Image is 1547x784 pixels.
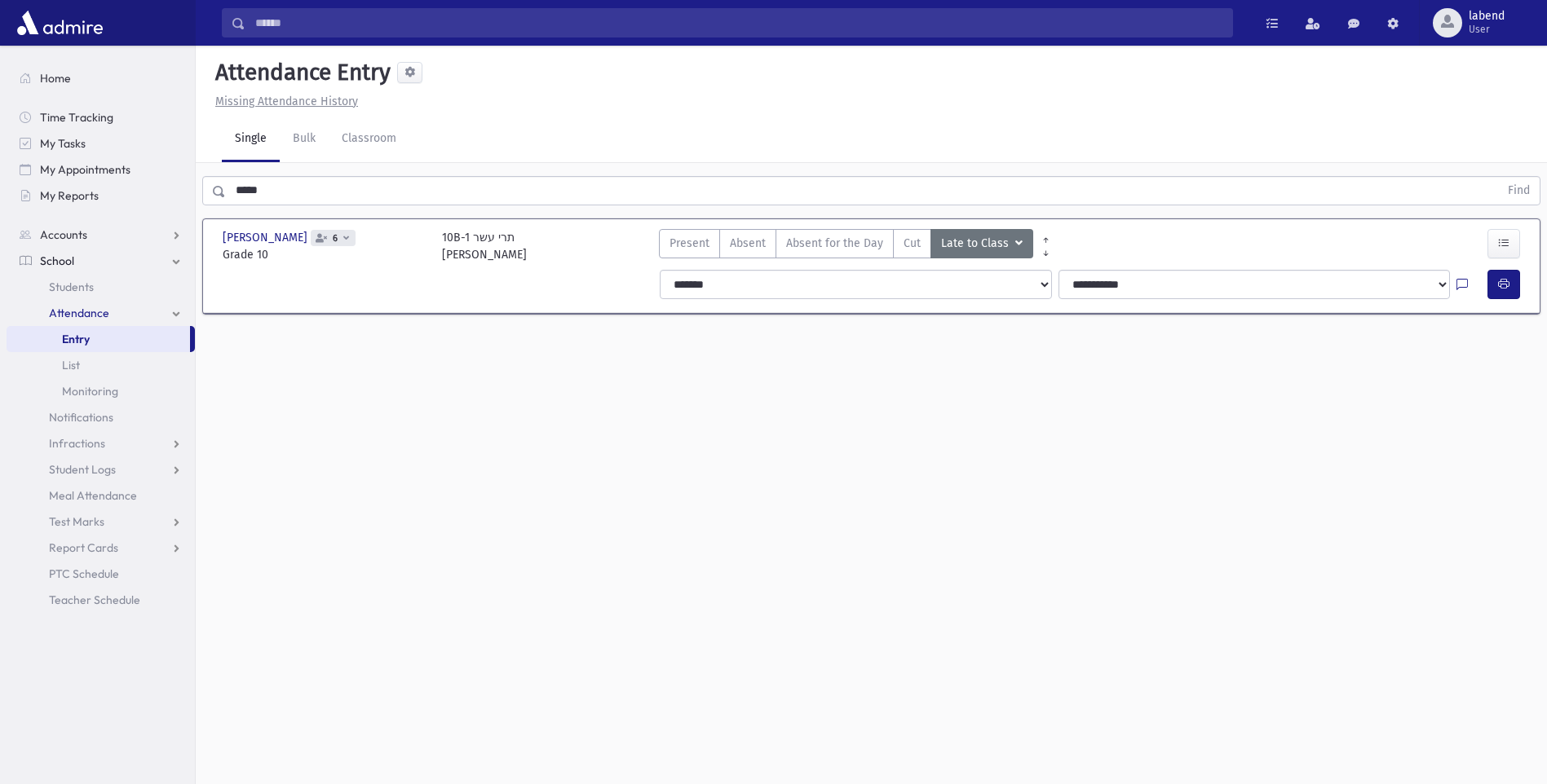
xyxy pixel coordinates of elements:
[7,156,195,183] a: My Appointments
[7,482,195,509] a: Meal Attendance
[223,246,426,263] span: Grade 10
[7,248,195,274] a: School
[7,378,195,404] a: Monitoring
[223,229,311,246] span: [PERSON_NAME]
[62,358,80,372] span: List
[1469,10,1505,23] span: labend
[49,540,118,555] span: Report Cards
[7,104,195,130] a: Time Tracking
[659,229,1033,263] div: AttTypes
[40,136,86,151] span: My Tasks
[49,280,94,294] span: Students
[730,235,766,252] span: Absent
[280,117,329,162] a: Bulk
[670,235,709,252] span: Present
[49,462,116,477] span: Student Logs
[40,227,87,242] span: Accounts
[7,509,195,535] a: Test Marks
[40,188,99,203] span: My Reports
[1498,177,1540,205] button: Find
[7,456,195,482] a: Student Logs
[49,514,104,529] span: Test Marks
[62,384,118,399] span: Monitoring
[40,253,74,268] span: School
[7,65,195,91] a: Home
[7,300,195,326] a: Attendance
[7,326,190,352] a: Entry
[941,235,1012,253] span: Late to Class
[329,117,409,162] a: Classroom
[40,71,71,86] span: Home
[7,587,195,613] a: Teacher Schedule
[49,488,137,503] span: Meal Attendance
[49,436,105,451] span: Infractions
[7,274,195,300] a: Students
[49,410,113,425] span: Notifications
[49,306,109,320] span: Attendance
[49,566,119,581] span: PTC Schedule
[1469,23,1505,36] span: User
[40,162,130,177] span: My Appointments
[62,332,90,346] span: Entry
[209,95,358,108] a: Missing Attendance History
[7,535,195,561] a: Report Cards
[7,430,195,456] a: Infractions
[215,95,358,108] u: Missing Attendance History
[930,229,1033,258] button: Late to Class
[222,117,280,162] a: Single
[40,110,113,125] span: Time Tracking
[7,222,195,248] a: Accounts
[13,7,107,39] img: AdmirePro
[442,229,527,263] div: 10B-1 תרי עשר [PERSON_NAME]
[7,130,195,156] a: My Tasks
[904,235,921,252] span: Cut
[209,59,391,86] h5: Attendance Entry
[7,561,195,587] a: PTC Schedule
[7,183,195,209] a: My Reports
[7,352,195,378] a: List
[49,592,140,607] span: Teacher Schedule
[786,235,883,252] span: Absent for the Day
[245,8,1232,37] input: Search
[7,404,195,430] a: Notifications
[329,233,341,244] span: 6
